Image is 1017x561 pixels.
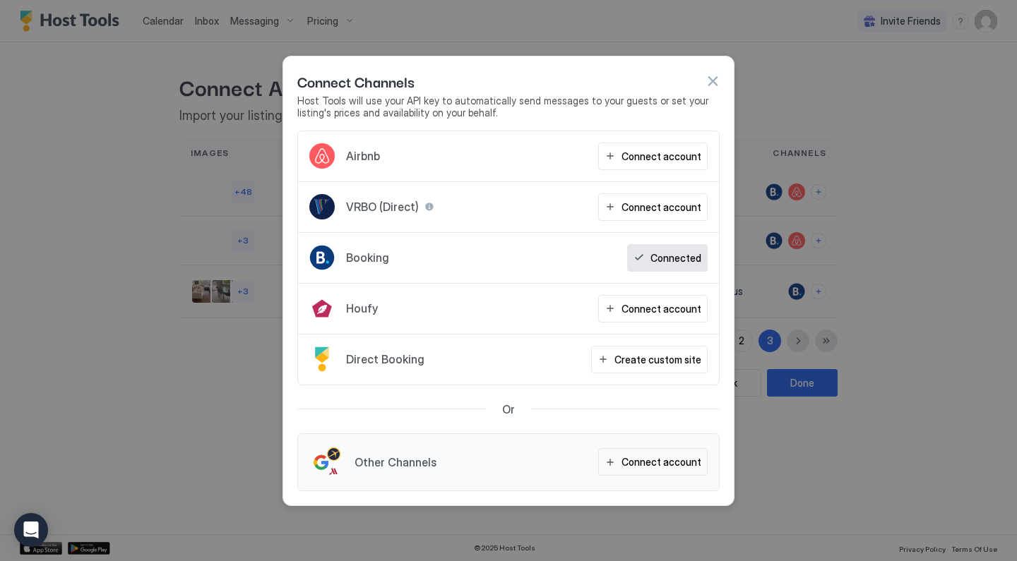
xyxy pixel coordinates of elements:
[598,143,708,170] button: Connect account
[346,301,378,315] span: Houfy
[598,448,708,476] button: Connect account
[621,149,701,164] div: Connect account
[621,200,701,215] div: Connect account
[297,95,720,119] span: Host Tools will use your API key to automatically send messages to your guests or set your listin...
[598,295,708,322] button: Connect account
[502,402,515,416] span: Or
[627,244,708,272] button: Connected
[621,301,701,316] div: Connect account
[346,200,419,214] span: VRBO (Direct)
[591,346,708,373] button: Create custom site
[614,352,701,367] div: Create custom site
[297,71,415,92] span: Connect Channels
[346,251,389,265] span: Booking
[346,149,380,163] span: Airbnb
[650,251,701,265] div: Connected
[355,455,436,469] span: Other Channels
[14,513,48,547] div: Open Intercom Messenger
[621,454,701,469] div: Connect account
[598,193,708,221] button: Connect account
[346,352,424,366] span: Direct Booking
